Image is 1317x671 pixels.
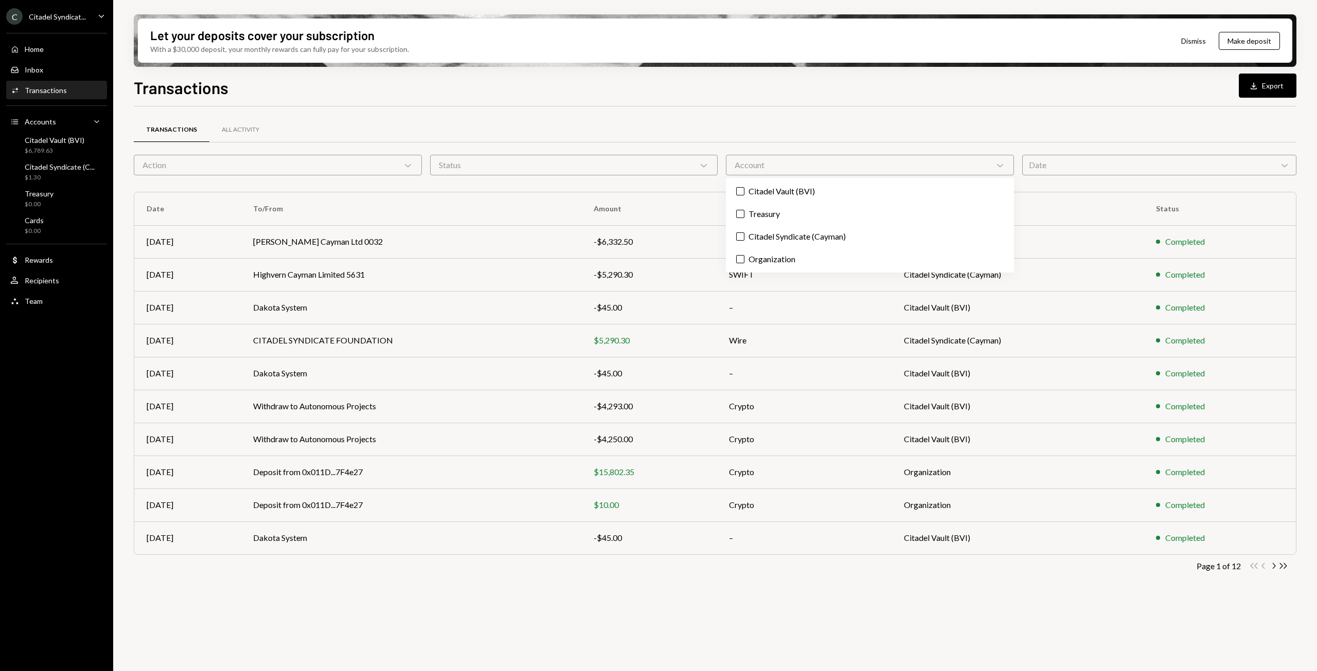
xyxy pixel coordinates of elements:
td: [PERSON_NAME] Cayman Ltd 0032 [241,225,581,258]
div: [DATE] [147,235,228,248]
a: Cards$0.00 [6,213,107,238]
div: Completed [1165,532,1205,544]
div: $5,290.30 [594,334,704,347]
td: Citadel Syndicate (Cayman) [892,258,1144,291]
button: Citadel Syndicate (Cayman) [736,232,744,241]
th: Amount [581,192,717,225]
div: $15,802.35 [594,466,704,478]
button: Citadel Vault (BVI) [736,187,744,195]
div: $0.00 [25,227,44,235]
div: [DATE] [147,334,228,347]
th: Status [1144,192,1296,225]
div: [DATE] [147,301,228,314]
a: Citadel Vault (BVI)$6,789.63 [6,133,107,157]
div: Let your deposits cover your subscription [150,27,375,44]
div: [DATE] [147,466,228,478]
td: Citadel Syndicate (Cayman) [892,324,1144,357]
td: Organization [892,488,1144,521]
div: [DATE] [147,532,228,544]
a: Recipients [6,271,107,289]
div: Completed [1165,235,1205,248]
a: Citadel Syndicate (C...$1.30 [6,159,107,184]
td: SWIFT [717,258,891,291]
button: Dismiss [1168,29,1219,53]
a: Accounts [6,112,107,131]
div: -$45.00 [594,367,704,379]
td: Citadel Vault (BVI) [892,291,1144,324]
div: All Activity [222,125,259,134]
div: -$45.00 [594,301,704,314]
div: Completed [1165,499,1205,511]
div: Rewards [25,256,53,264]
div: Completed [1165,367,1205,379]
label: Citadel Syndicate (Cayman) [730,227,1010,246]
td: – [717,357,891,390]
td: Organization [892,456,1144,488]
div: -$45.00 [594,532,704,544]
div: Cards [25,216,44,225]
td: – [717,291,891,324]
div: Completed [1165,334,1205,347]
div: Inbox [25,65,43,74]
th: To/From [241,192,581,225]
div: [DATE] [147,433,228,445]
div: [DATE] [147,400,228,412]
div: [DATE] [147,268,228,281]
th: Date [134,192,241,225]
td: Dakota System [241,521,581,554]
div: Transactions [25,86,67,95]
div: With a $30,000 deposit, your monthly rewards can fully pay for your subscription. [150,44,409,55]
td: Withdraw to Autonomous Projects [241,390,581,423]
div: Date [1022,155,1297,175]
div: Accounts [25,117,56,126]
div: -$4,250.00 [594,433,704,445]
div: -$6,332.50 [594,235,704,248]
td: Deposit from 0x011D...7F4e27 [241,456,581,488]
a: Transactions [134,117,209,143]
button: Organization [736,255,744,263]
td: Citadel Vault (BVI) [892,390,1144,423]
td: Crypto [717,390,891,423]
td: Citadel Vault (BVI) [892,423,1144,456]
div: Completed [1165,433,1205,445]
td: Crypto [717,456,891,488]
div: Team [25,297,43,305]
a: Team [6,292,107,310]
td: Deposit from 0x011D...7F4e27 [241,488,581,521]
td: SWIFT [717,225,891,258]
div: $0.00 [25,200,54,209]
td: – [717,521,891,554]
a: Treasury$0.00 [6,186,107,211]
label: Citadel Vault (BVI) [730,182,1010,201]
div: Page 1 of 12 [1197,561,1241,571]
th: Payment Method [717,192,891,225]
td: Crypto [717,488,891,521]
div: Account [726,155,1014,175]
div: Home [25,45,44,53]
a: Transactions [6,81,107,99]
a: Rewards [6,250,107,269]
div: Completed [1165,268,1205,281]
div: -$4,293.00 [594,400,704,412]
div: Recipients [25,276,59,285]
td: Citadel Vault (BVI) [892,357,1144,390]
td: Dakota System [241,357,581,390]
div: Citadel Syndicat... [29,12,86,21]
td: Withdraw to Autonomous Projects [241,423,581,456]
div: Completed [1165,466,1205,478]
td: Highvern Cayman Limited 5631 [241,258,581,291]
button: Make deposit [1219,32,1280,50]
div: Treasury [25,189,54,198]
div: C [6,8,23,25]
div: Action [134,155,422,175]
a: Home [6,40,107,58]
div: Citadel Syndicate (C... [25,162,95,171]
div: Citadel Vault (BVI) [25,136,84,144]
div: $1.30 [25,173,95,182]
div: -$5,290.30 [594,268,704,281]
div: Completed [1165,400,1205,412]
div: Transactions [146,125,197,134]
div: [DATE] [147,499,228,511]
div: Completed [1165,301,1205,314]
button: Treasury [736,210,744,218]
